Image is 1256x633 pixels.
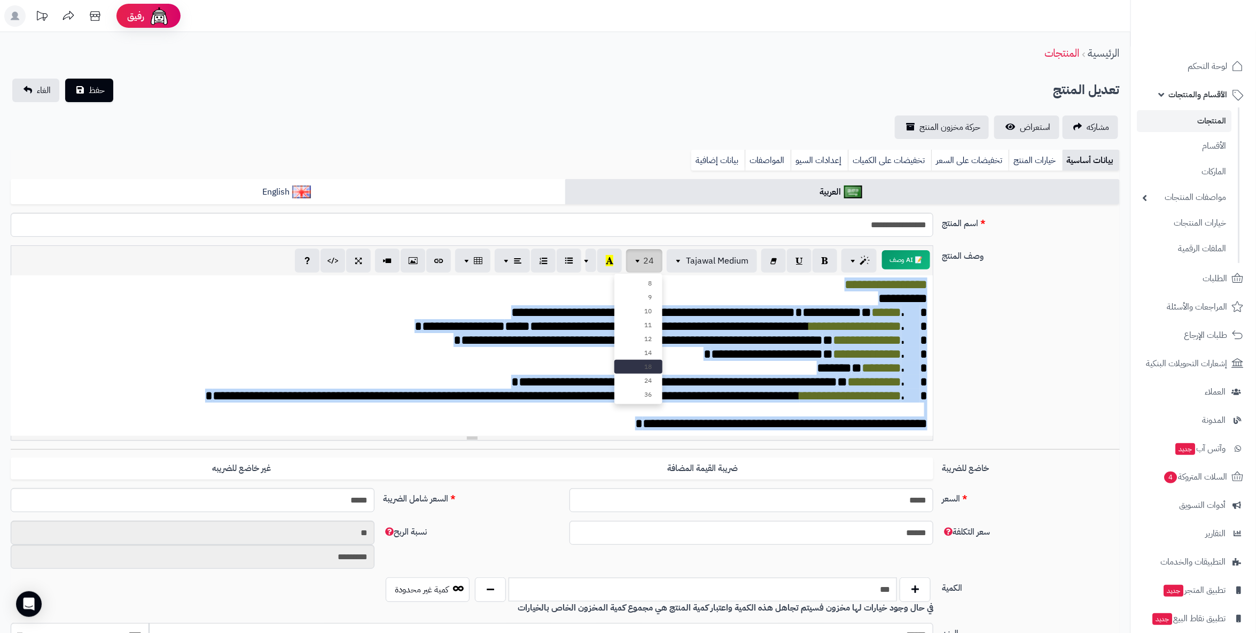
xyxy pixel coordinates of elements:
[931,150,1009,171] a: تخفيضات على السعر
[379,488,565,505] label: السعر شامل الضريبة
[1137,237,1232,260] a: الملفات الرقمية
[12,79,59,102] a: الغاء
[292,186,311,198] img: English
[1088,45,1120,61] a: الرئيسية
[614,276,662,290] a: 8
[1137,135,1232,158] a: الأقسام
[942,526,990,538] span: سعر التكلفة
[89,84,105,97] span: حفظ
[28,5,55,29] a: تحديثات المنصة
[745,150,791,171] a: المواصفات
[1137,266,1250,291] a: الطلبات
[1063,150,1120,171] a: بيانات أساسية
[1137,322,1250,348] a: طلبات الإرجاع
[383,526,427,538] span: نسبة الربح
[895,115,989,139] a: حركة مخزون المنتج
[16,591,42,617] div: Open Intercom Messenger
[1137,212,1232,235] a: خيارات المنتجات
[1165,472,1177,483] span: 4
[1137,186,1232,209] a: مواصفات المنتجات
[791,150,848,171] a: إعدادات السيو
[994,115,1059,139] a: استعراض
[643,254,654,267] span: 24
[1161,554,1226,569] span: التطبيقات والخدمات
[686,254,748,267] span: Tajawal Medium
[37,84,51,97] span: الغاء
[938,577,1124,595] label: الكمية
[1087,121,1110,134] span: مشاركه
[614,346,662,360] a: 14
[1020,121,1051,134] span: استعراض
[1137,549,1250,575] a: التطبيقات والخدمات
[1205,384,1226,399] span: العملاء
[1164,469,1228,484] span: السلات المتروكة
[626,249,662,273] button: 24
[127,10,144,22] span: رفيق
[1146,356,1228,371] span: إشعارات التحويلات البنكية
[614,332,662,346] a: 12
[882,250,930,269] button: 📝 AI وصف
[1176,443,1196,455] span: جديد
[1164,585,1184,597] span: جديد
[1137,464,1250,490] a: السلات المتروكة4
[938,458,1124,475] label: خاضع للضريبة
[1137,53,1250,79] a: لوحة التحكم
[1175,441,1226,456] span: وآتس آب
[1137,407,1250,433] a: المدونة
[1137,110,1232,132] a: المنتجات
[1044,45,1080,61] a: المنتجات
[614,388,662,402] a: 36
[1137,351,1250,376] a: إشعارات التحويلات البنكية
[844,186,863,198] img: العربية
[1009,150,1063,171] a: خيارات المنتج
[518,601,933,614] b: في حال وجود خيارات لها مخزون فسيتم تجاهل هذه الكمية واعتبار كمية المنتج هي مجموع كمية المخزون الخ...
[614,374,662,388] a: 24
[1137,436,1250,461] a: وآتس آبجديد
[614,304,662,318] a: 10
[919,121,980,134] span: حركة مخزون المنتج
[1137,492,1250,518] a: أدوات التسويق
[149,5,170,27] img: ai-face.png
[848,150,931,171] a: تخفيضات على الكميات
[938,488,1124,505] label: السعر
[1152,611,1226,626] span: تطبيق نقاط البيع
[11,179,565,205] a: English
[614,290,662,304] a: 9
[1137,521,1250,546] a: التقارير
[65,79,113,102] button: حفظ
[1188,59,1228,74] span: لوحة التحكم
[11,458,472,480] label: غير خاضع للضريبه
[1180,498,1226,513] span: أدوات التسويق
[1153,613,1173,625] span: جديد
[1137,379,1250,405] a: العملاء
[1206,526,1226,541] span: التقارير
[691,150,745,171] a: بيانات إضافية
[1184,328,1228,343] span: طلبات الإرجاع
[565,179,1120,205] a: العربية
[1169,87,1228,102] span: الأقسام والمنتجات
[614,360,662,374] a: 18
[472,458,934,480] label: ضريبة القيمة المضافة
[1163,583,1226,598] span: تطبيق المتجر
[667,249,757,273] button: Tajawal Medium
[938,213,1124,230] label: اسم المنتج
[1137,577,1250,603] a: تطبيق المتجرجديد
[1137,606,1250,631] a: تطبيق نقاط البيعجديد
[938,245,1124,263] label: وصف المنتج
[1137,160,1232,183] a: الماركات
[1203,413,1226,428] span: المدونة
[1137,294,1250,320] a: المراجعات والأسئلة
[1054,79,1120,101] h2: تعديل المنتج
[614,318,662,332] a: 11
[1063,115,1118,139] a: مشاركه
[1167,299,1228,314] span: المراجعات والأسئلة
[1203,271,1228,286] span: الطلبات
